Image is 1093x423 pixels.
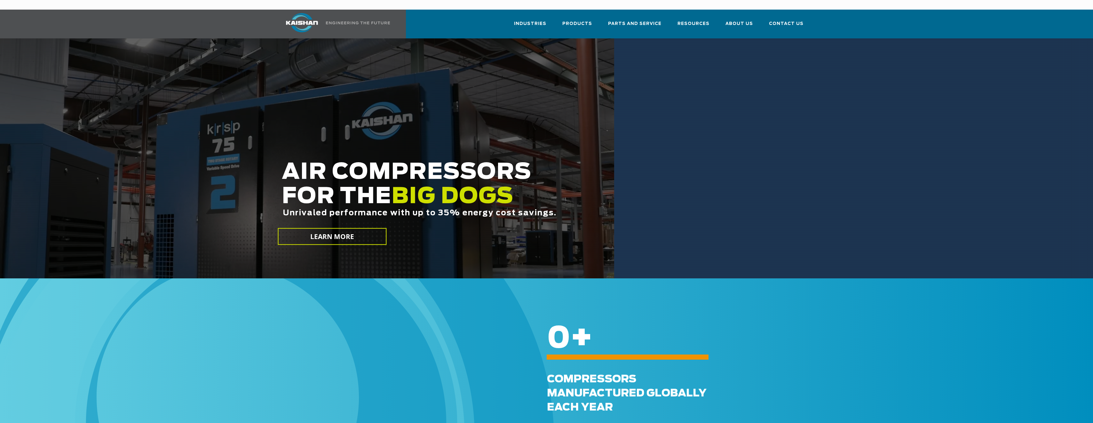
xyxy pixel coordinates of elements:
[608,20,661,28] span: Parts and Service
[608,15,661,37] a: Parts and Service
[514,15,546,37] a: Industries
[547,334,1049,343] h6: +
[278,10,391,38] a: Kaishan USA
[769,20,804,28] span: Contact Us
[278,13,326,32] img: kaishan logo
[392,186,514,208] span: BIG DOGS
[283,209,557,217] span: Unrivaled performance with up to 35% energy cost savings.
[282,160,722,237] h2: AIR COMPRESSORS FOR THE
[725,15,753,37] a: About Us
[514,20,546,28] span: Industries
[547,324,570,354] span: 0
[677,20,709,28] span: Resources
[725,20,753,28] span: About Us
[278,228,386,245] a: LEARN MORE
[562,15,592,37] a: Products
[677,15,709,37] a: Resources
[769,15,804,37] a: Contact Us
[562,20,592,28] span: Products
[310,232,354,241] span: LEARN MORE
[547,372,1072,414] div: Compressors Manufactured GLOBALLY each Year
[326,21,390,24] img: Engineering the future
